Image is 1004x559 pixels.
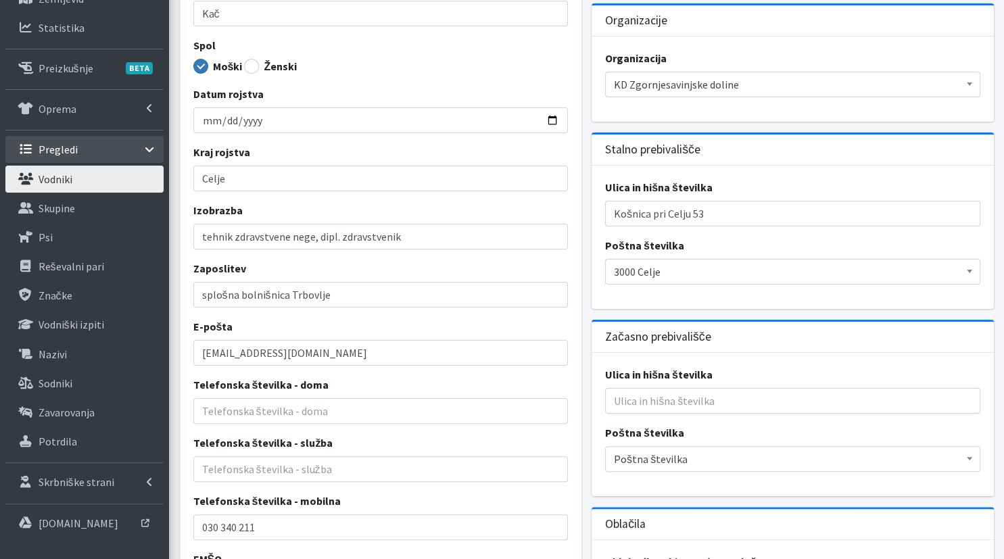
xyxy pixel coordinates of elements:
span: 3000 Celje [605,259,980,285]
a: Potrdila [5,428,164,455]
span: KD Zgornjesavinjske doline [605,72,980,97]
input: Izobrazba [193,224,569,249]
p: Nazivi [39,347,67,361]
input: E-pošta [193,340,569,366]
label: Poštna številka [605,237,684,253]
a: Značke [5,282,164,309]
p: Značke [39,289,72,302]
input: Ulica in hišna številka [605,388,980,414]
label: Spol [193,37,216,53]
a: Vodniki [5,166,164,193]
span: KD Zgornjesavinjske doline [614,75,972,94]
a: Pregledi [5,136,164,163]
p: Preizkušnje [39,62,93,75]
p: Statistika [39,21,85,34]
p: Vodniški izpiti [39,318,104,331]
label: E-pošta [193,318,233,335]
input: Priimek [193,1,569,26]
p: Reševalni pari [39,260,104,273]
input: Telefonska številka - mobilna [193,514,569,540]
input: Ulica in hišna številka [605,201,980,226]
a: Zavarovanja [5,399,164,426]
input: Telefonska številka - doma [193,398,569,424]
p: Potrdila [39,435,77,448]
label: Poštna številka [605,424,684,441]
label: Moški [193,59,243,74]
label: Telefonska številka - služba [193,435,333,451]
label: Izobrazba [193,202,243,218]
input: Kraj rojstva [193,166,569,191]
span: 3000 Celje [614,262,972,281]
a: PreizkušnjeBETA [5,55,164,82]
p: Oprema [39,102,76,116]
a: Statistika [5,14,164,41]
label: Datum rojstva [193,86,264,102]
label: Kraj rojstva [193,144,250,160]
a: Oprema [5,95,164,122]
h3: Oblačila [605,517,646,531]
label: Organizacija [605,50,667,66]
p: Pregledi [39,143,78,156]
p: Skrbniške strani [39,475,114,489]
span: Poštna številka [614,449,972,468]
a: Reševalni pari [5,253,164,280]
h3: Začasno prebivališče [605,330,711,344]
label: Ženski [244,59,297,74]
p: Skupine [39,201,75,215]
label: Zaposlitev [193,260,246,276]
a: Psi [5,224,164,251]
label: Telefonska številka - mobilna [193,493,341,509]
a: Vodniški izpiti [5,311,164,338]
h3: Stalno prebivališče [605,143,700,157]
input: Telefonska številka - služba [193,456,569,482]
a: Skupine [5,195,164,222]
a: [DOMAIN_NAME] [5,510,164,537]
label: Ulica in hišna številka [605,179,713,195]
label: Telefonska številka - doma [193,376,329,393]
span: Poštna številka [605,446,980,472]
h3: Organizacije [605,14,667,28]
label: Ulica in hišna številka [605,366,713,383]
a: Skrbniške strani [5,468,164,495]
p: [DOMAIN_NAME] [39,516,118,530]
p: Vodniki [39,172,72,186]
p: Psi [39,230,53,244]
span: BETA [126,62,153,74]
a: Nazivi [5,341,164,368]
a: Sodniki [5,370,164,397]
p: Zavarovanja [39,406,95,419]
p: Sodniki [39,376,72,390]
input: Datum rojstva [193,107,569,133]
input: Zaposlitev [193,282,569,308]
